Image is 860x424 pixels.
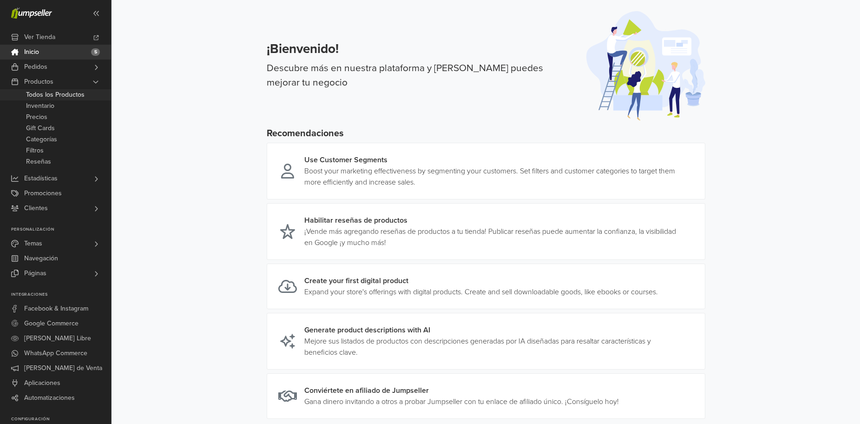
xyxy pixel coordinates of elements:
[24,301,88,316] span: Facebook & Instagram
[26,100,54,112] span: Inventario
[24,361,102,376] span: [PERSON_NAME] de Venta
[24,251,58,266] span: Navegación
[26,123,55,134] span: Gift Cards
[26,112,47,123] span: Precios
[267,41,575,57] h3: ¡Bienvenido!
[24,30,55,45] span: Ver Tienda
[24,186,62,201] span: Promociones
[11,417,111,422] p: Configuración
[26,145,44,156] span: Filtros
[24,236,42,251] span: Temas
[24,171,58,186] span: Estadísticas
[91,48,100,56] span: 5
[24,45,39,60] span: Inicio
[24,391,75,405] span: Automatizaciones
[24,346,87,361] span: WhatsApp Commerce
[586,11,705,120] img: onboarding-illustration-afe561586f57c9d3ab25.svg
[26,89,85,100] span: Todos los Productos
[24,266,46,281] span: Páginas
[24,74,53,89] span: Productos
[24,60,47,74] span: Pedidos
[24,331,91,346] span: [PERSON_NAME] Libre
[26,134,57,145] span: Categorías
[11,227,111,232] p: Personalización
[267,128,705,139] h5: Recomendaciones
[24,201,48,216] span: Clientes
[26,156,51,167] span: Reseñas
[267,61,575,90] p: Descubre más en nuestra plataforma y [PERSON_NAME] puedes mejorar tu negocio
[24,316,79,331] span: Google Commerce
[11,292,111,298] p: Integraciones
[24,376,60,391] span: Aplicaciones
